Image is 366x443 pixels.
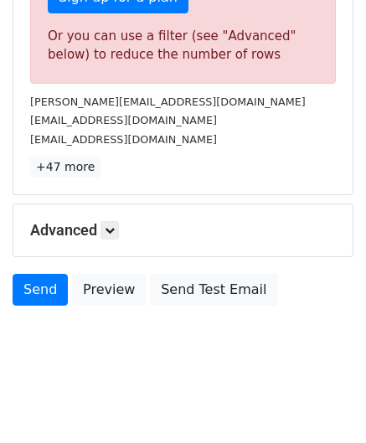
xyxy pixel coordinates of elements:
iframe: Chat Widget [282,363,366,443]
div: Or you can use a filter (see "Advanced" below) to reduce the number of rows [48,27,318,64]
h5: Advanced [30,221,336,240]
a: Preview [72,274,146,306]
a: Send Test Email [150,274,277,306]
small: [EMAIL_ADDRESS][DOMAIN_NAME] [30,114,217,126]
small: [EMAIL_ADDRESS][DOMAIN_NAME] [30,133,217,146]
a: +47 more [30,157,101,178]
a: Send [13,274,68,306]
small: [PERSON_NAME][EMAIL_ADDRESS][DOMAIN_NAME] [30,95,306,108]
